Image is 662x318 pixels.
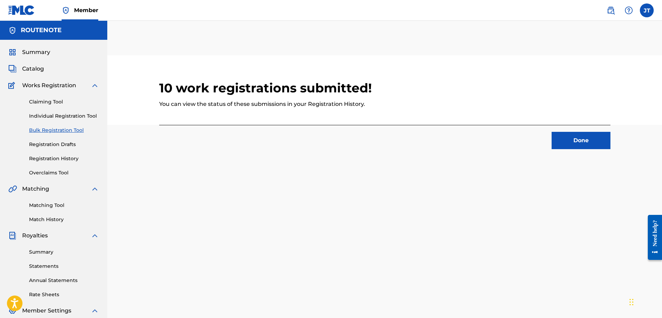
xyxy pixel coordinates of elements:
a: Rate Sheets [29,291,99,298]
a: Match History [29,216,99,223]
a: Claiming Tool [29,98,99,106]
h2: 10 work registrations submitted! [159,80,610,96]
a: Public Search [604,3,618,17]
a: CatalogCatalog [8,65,44,73]
img: expand [91,185,99,193]
img: Royalties [8,231,17,240]
a: Summary [29,248,99,256]
div: Help [622,3,636,17]
a: Statements [29,263,99,270]
div: Drag [629,292,634,312]
a: Annual Statements [29,277,99,284]
a: Individual Registration Tool [29,112,99,120]
img: Member Settings [8,307,17,315]
img: Works Registration [8,81,17,90]
img: Summary [8,48,17,56]
a: Bulk Registration Tool [29,127,99,134]
span: Catalog [22,65,44,73]
span: Royalties [22,231,48,240]
img: Accounts [8,26,17,35]
img: Matching [8,185,17,193]
iframe: Chat Widget [627,285,662,318]
span: Works Registration [22,81,76,90]
span: Member Settings [22,307,71,315]
iframe: Resource Center [643,210,662,265]
p: You can view the status of these submissions in your Registration History. [159,100,610,108]
img: Catalog [8,65,17,73]
div: User Menu [640,3,654,17]
a: Registration History [29,155,99,162]
a: SummarySummary [8,48,50,56]
img: MLC Logo [8,5,35,15]
img: help [625,6,633,15]
img: expand [91,307,99,315]
a: Overclaims Tool [29,169,99,176]
span: Summary [22,48,50,56]
button: Done [552,132,610,149]
span: Member [74,6,98,14]
img: Top Rightsholder [62,6,70,15]
img: expand [91,231,99,240]
a: Matching Tool [29,202,99,209]
img: search [607,6,615,15]
img: expand [91,81,99,90]
h5: ROUTENOTE [21,26,62,34]
a: Registration Drafts [29,141,99,148]
span: Matching [22,185,49,193]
